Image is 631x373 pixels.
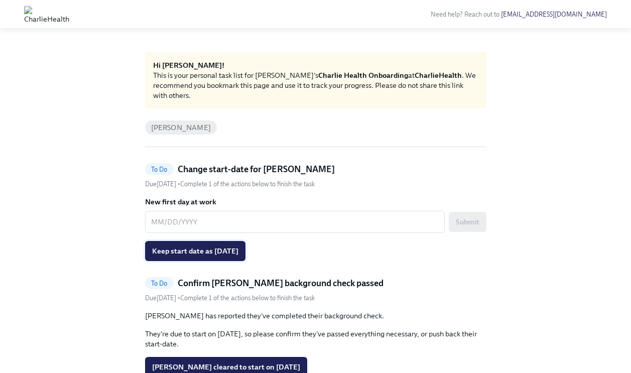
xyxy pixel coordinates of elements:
div: • Complete 1 of the actions below to finish the task [145,179,315,189]
button: Keep start date as [DATE] [145,241,245,261]
span: To Do [145,280,174,287]
strong: Charlie Health Onboarding [318,71,408,80]
span: Thursday, September 18th 2025, 10:00 am [145,294,178,302]
span: [PERSON_NAME] cleared to start on [DATE] [152,362,300,372]
span: To Do [145,166,174,173]
div: • Complete 1 of the actions below to finish the task [145,293,315,303]
p: [PERSON_NAME] has reported they've completed their background check. [145,311,486,321]
span: Thursday, September 18th 2025, 10:00 am [145,180,178,188]
span: Need help? Reach out to [431,11,607,18]
strong: Hi [PERSON_NAME]! [153,61,224,70]
a: [EMAIL_ADDRESS][DOMAIN_NAME] [501,11,607,18]
div: This is your personal task list for [PERSON_NAME]'s at . We recommend you bookmark this page and ... [153,70,478,100]
span: [PERSON_NAME] [145,124,217,132]
h5: Change start-date for [PERSON_NAME] [178,163,335,175]
a: To DoConfirm [PERSON_NAME] background check passedDue[DATE] •Complete 1 of the actions below to f... [145,277,486,303]
strong: CharlieHealth [415,71,462,80]
h5: Confirm [PERSON_NAME] background check passed [178,277,384,289]
p: They're due to start on [DATE], so please confirm they've passed everything necessary, or push ba... [145,329,486,349]
label: New first day at work [145,197,486,207]
span: Keep start date as [DATE] [152,246,238,256]
a: To DoChange start-date for [PERSON_NAME]Due[DATE] •Complete 1 of the actions below to finish the ... [145,163,486,189]
img: CharlieHealth [24,6,69,22]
